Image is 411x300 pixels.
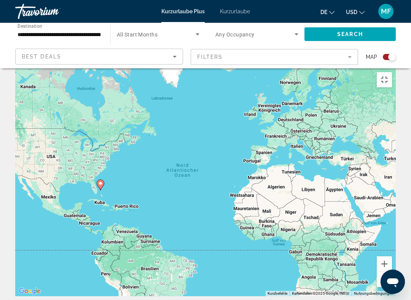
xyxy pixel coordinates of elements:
a: Nutzungsbedingungen (wird in neuem Tab geöffnet) [354,291,393,295]
font: de [320,9,327,15]
a: Kurzurlaube Plus [161,8,205,14]
button: Kurzbefehle [268,291,287,296]
button: Vergrößern [377,256,392,272]
iframe: Schaltfläche zum Öffnen des Messaging-Fensters [381,270,405,294]
font: MF [381,7,391,15]
span: Best Deals [22,54,61,60]
button: Verkleinern [377,272,392,287]
a: Kurzurlaube [220,8,250,14]
button: Filter [191,49,358,65]
button: Search [304,27,396,41]
span: Map [366,52,377,62]
span: Destination [18,23,42,28]
button: Sprache ändern [320,6,335,17]
span: Search [337,31,363,37]
mat-select: Sort by [22,52,177,61]
a: Dieses Gebiet in Google Maps öffnen (in neuem Fenster) [17,286,42,296]
button: Währung ändern [346,6,365,17]
img: Google [17,286,42,296]
button: Benutzermenü [376,3,396,19]
span: Any Occupancy [215,32,255,38]
span: Kartendaten ©2025 Google, INEGI [292,291,349,295]
a: Travorium [15,2,91,21]
font: USD [346,9,357,15]
span: All Start Months [117,32,158,38]
button: Vollbildansicht ein/aus [377,72,392,87]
